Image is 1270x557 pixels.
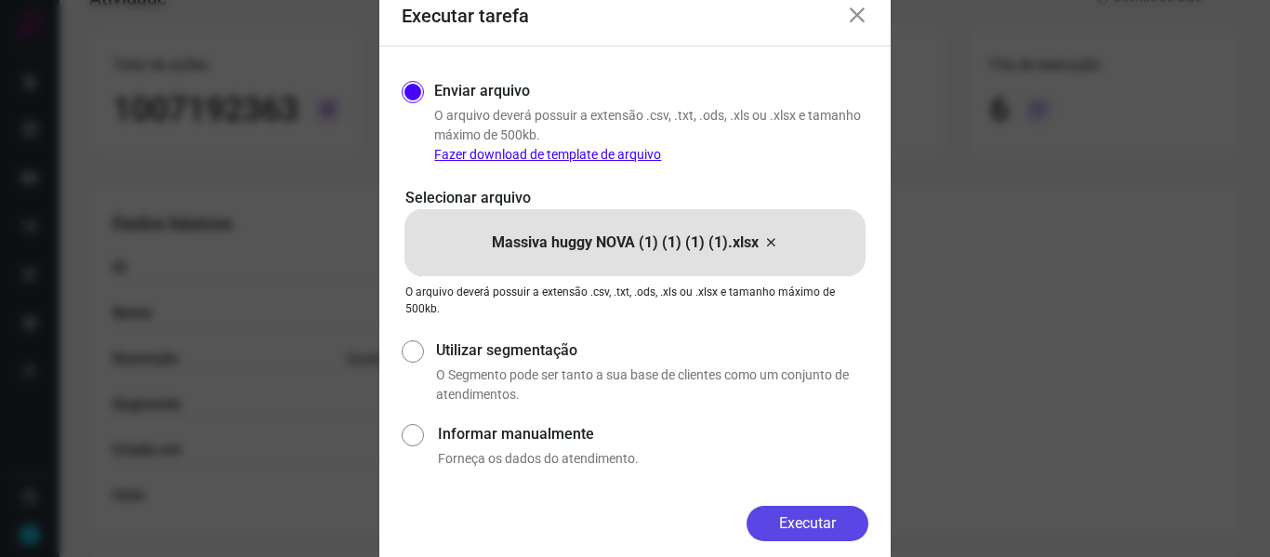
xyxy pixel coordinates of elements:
p: O arquivo deverá possuir a extensão .csv, .txt, .ods, .xls ou .xlsx e tamanho máximo de 500kb. [434,106,868,165]
p: Forneça os dados do atendimento. [438,449,868,469]
label: Enviar arquivo [434,80,530,102]
label: Informar manualmente [438,423,868,445]
p: Selecionar arquivo [405,187,865,209]
button: Executar [747,506,868,541]
p: O Segmento pode ser tanto a sua base de clientes como um conjunto de atendimentos. [436,365,868,404]
label: Utilizar segmentação [436,339,868,362]
h3: Executar tarefa [402,5,529,27]
p: Massiva huggy NOVA (1) (1) (1) (1).xlsx [492,232,759,254]
a: Fazer download de template de arquivo [434,147,661,162]
p: O arquivo deverá possuir a extensão .csv, .txt, .ods, .xls ou .xlsx e tamanho máximo de 500kb. [405,284,865,317]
